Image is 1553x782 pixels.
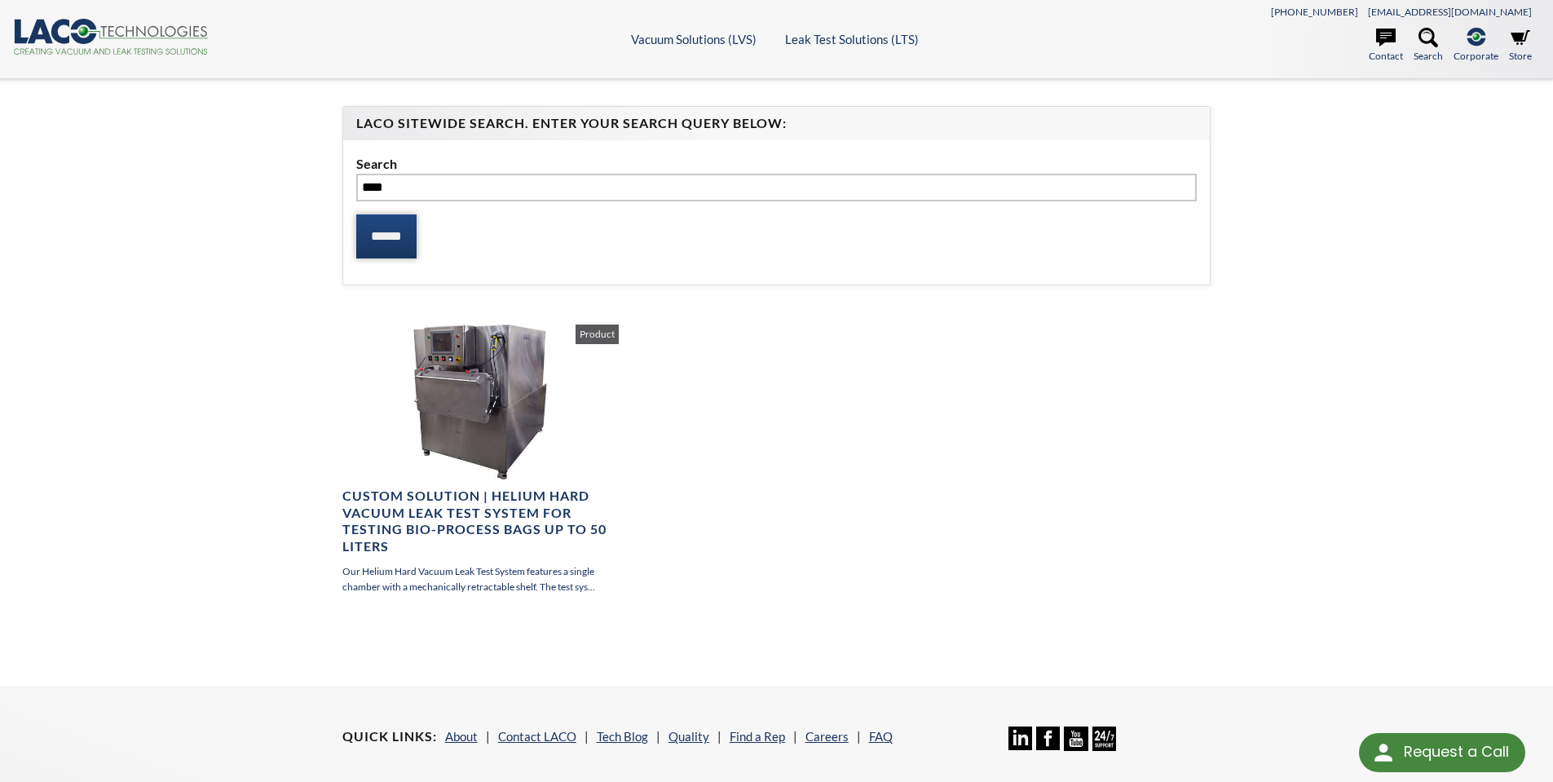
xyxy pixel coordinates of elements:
[631,32,757,46] a: Vacuum Solutions (LVS)
[356,153,1198,175] label: Search
[1369,28,1403,64] a: Contact
[1414,28,1443,64] a: Search
[1368,6,1532,18] a: [EMAIL_ADDRESS][DOMAIN_NAME]
[342,563,619,594] p: Our Helium Hard Vacuum Leak Test System features a single chamber with a mechanically retractable...
[1271,6,1358,18] a: [PHONE_NUMBER]
[1359,733,1525,772] div: Request a Call
[1404,733,1509,771] div: Request a Call
[1454,48,1498,64] span: Corporate
[576,325,619,344] span: Product
[805,729,849,744] a: Careers
[342,728,437,745] h4: Quick Links
[498,729,576,744] a: Contact LACO
[1092,727,1116,750] img: 24/7 Support Icon
[869,729,893,744] a: FAQ
[668,729,709,744] a: Quality
[356,115,1198,132] h4: LACO Sitewide Search. Enter your Search Query Below:
[1092,739,1116,753] a: 24/7 Support
[342,325,619,595] a: Custom Solution | Helium Hard Vacuum Leak Test System For Testing Bio-Process Bags up to 50 Liter...
[597,729,648,744] a: Tech Blog
[730,729,785,744] a: Find a Rep
[1370,740,1396,766] img: round button
[342,488,619,555] h4: Custom Solution | Helium Hard Vacuum Leak Test System For Testing Bio-Process Bags up to 50 Liters
[445,729,478,744] a: About
[785,32,919,46] a: Leak Test Solutions (LTS)
[1509,28,1532,64] a: Store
